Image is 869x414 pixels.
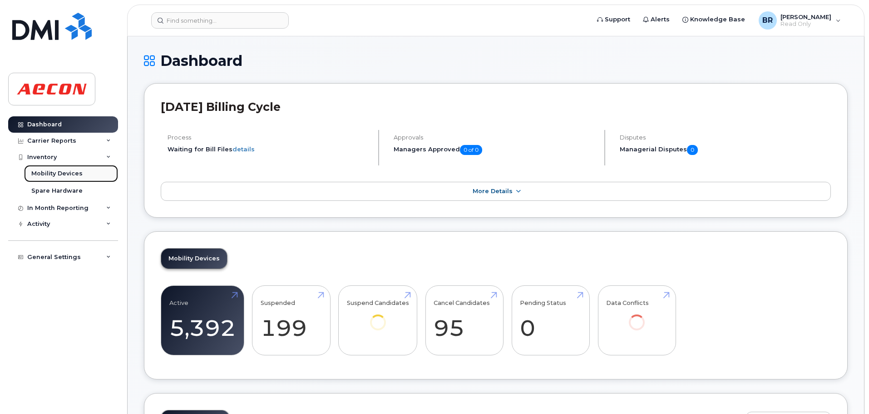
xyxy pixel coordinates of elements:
[161,249,227,269] a: Mobility Devices
[347,290,409,343] a: Suspend Candidates
[606,290,667,343] a: Data Conflicts
[169,290,236,350] a: Active 5,392
[168,145,370,154] li: Waiting for Bill Files
[161,100,831,114] h2: [DATE] Billing Cycle
[520,290,581,350] a: Pending Status 0
[434,290,495,350] a: Cancel Candidates 95
[460,145,482,155] span: 0 of 0
[394,134,597,141] h4: Approvals
[168,134,370,141] h4: Process
[232,145,255,153] a: details
[620,134,831,141] h4: Disputes
[394,145,597,155] h5: Managers Approved
[620,145,831,155] h5: Managerial Disputes
[687,145,698,155] span: 0
[261,290,322,350] a: Suspended 199
[144,53,848,69] h1: Dashboard
[473,188,513,195] span: More Details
